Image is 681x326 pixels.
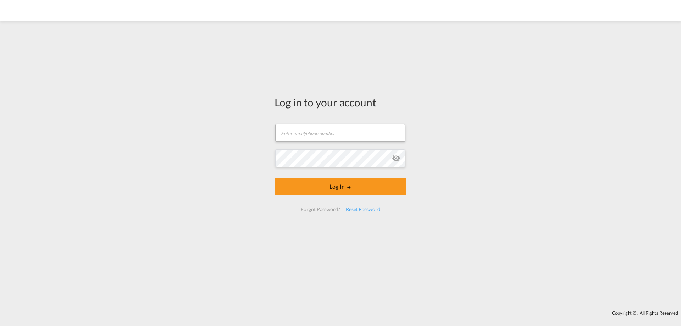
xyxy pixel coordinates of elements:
div: Log in to your account [275,95,406,110]
md-icon: icon-eye-off [392,154,400,162]
div: Reset Password [343,203,383,216]
input: Enter email/phone number [275,124,405,142]
div: Forgot Password? [298,203,343,216]
button: LOGIN [275,178,406,195]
